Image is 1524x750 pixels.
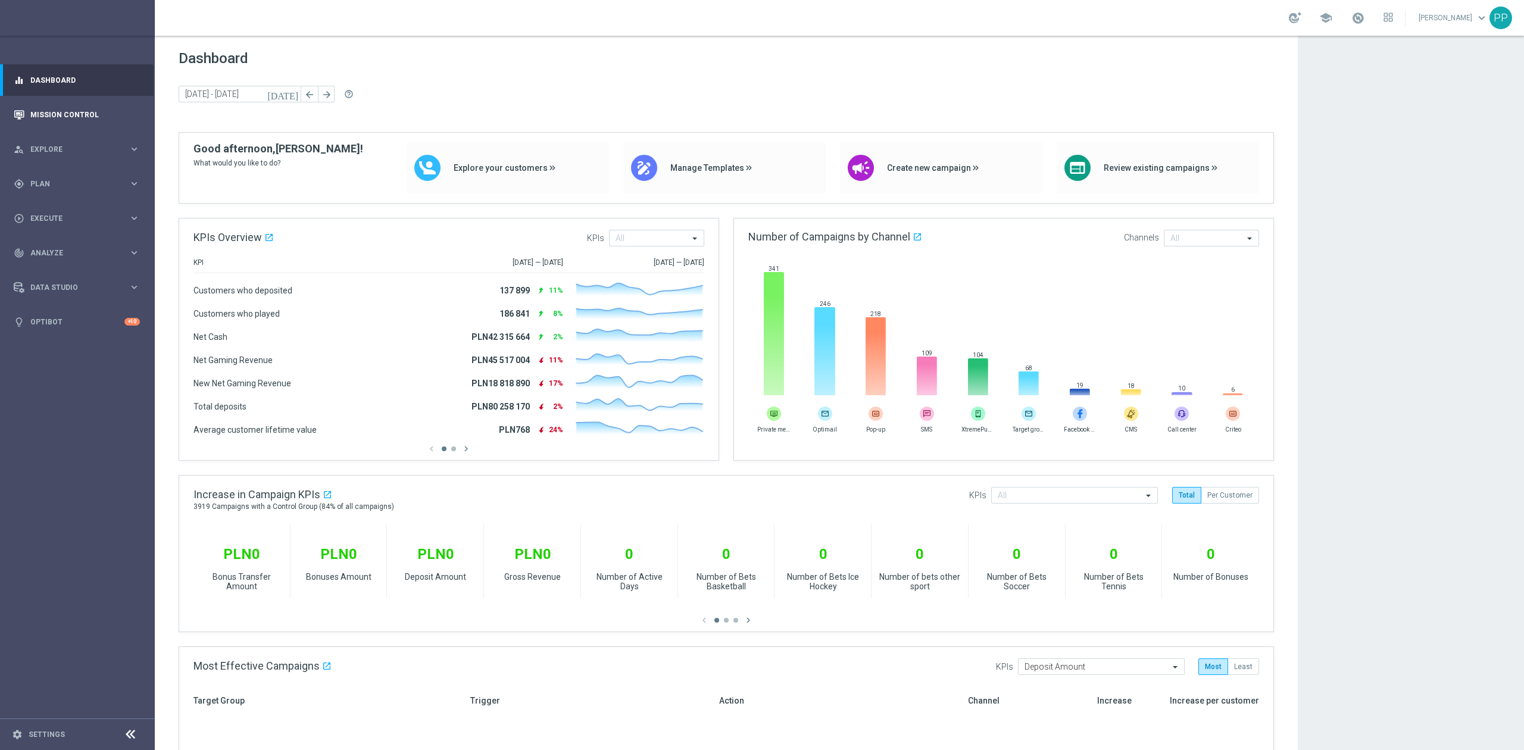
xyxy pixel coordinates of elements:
span: school [1319,11,1332,24]
span: Execute [30,215,129,222]
button: track_changes Analyze keyboard_arrow_right [13,248,140,258]
i: equalizer [14,75,24,86]
a: Mission Control [30,99,140,130]
i: track_changes [14,248,24,258]
button: gps_fixed Plan keyboard_arrow_right [13,179,140,189]
i: keyboard_arrow_right [129,247,140,258]
i: keyboard_arrow_right [129,178,140,189]
a: [PERSON_NAME]keyboard_arrow_down [1417,9,1489,27]
div: Optibot [14,306,140,337]
i: keyboard_arrow_right [129,282,140,293]
span: Data Studio [30,284,129,291]
div: Execute [14,213,129,224]
span: keyboard_arrow_down [1475,11,1488,24]
div: Mission Control [14,99,140,130]
i: gps_fixed [14,179,24,189]
a: Dashboard [30,64,140,96]
button: equalizer Dashboard [13,76,140,85]
i: lightbulb [14,317,24,327]
button: lightbulb Optibot +10 [13,317,140,327]
button: person_search Explore keyboard_arrow_right [13,145,140,154]
div: +10 [124,318,140,326]
span: Analyze [30,249,129,257]
i: keyboard_arrow_right [129,212,140,224]
div: Dashboard [14,64,140,96]
div: Analyze [14,248,129,258]
a: Optibot [30,306,124,337]
span: Plan [30,180,129,187]
div: Data Studio [14,282,129,293]
button: Mission Control [13,110,140,120]
div: Explore [14,144,129,155]
i: settings [12,729,23,740]
button: Data Studio keyboard_arrow_right [13,283,140,292]
button: play_circle_outline Execute keyboard_arrow_right [13,214,140,223]
i: person_search [14,144,24,155]
a: Settings [29,731,65,738]
div: PP [1489,7,1512,29]
i: play_circle_outline [14,213,24,224]
i: keyboard_arrow_right [129,143,140,155]
div: Plan [14,179,129,189]
span: Explore [30,146,129,153]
